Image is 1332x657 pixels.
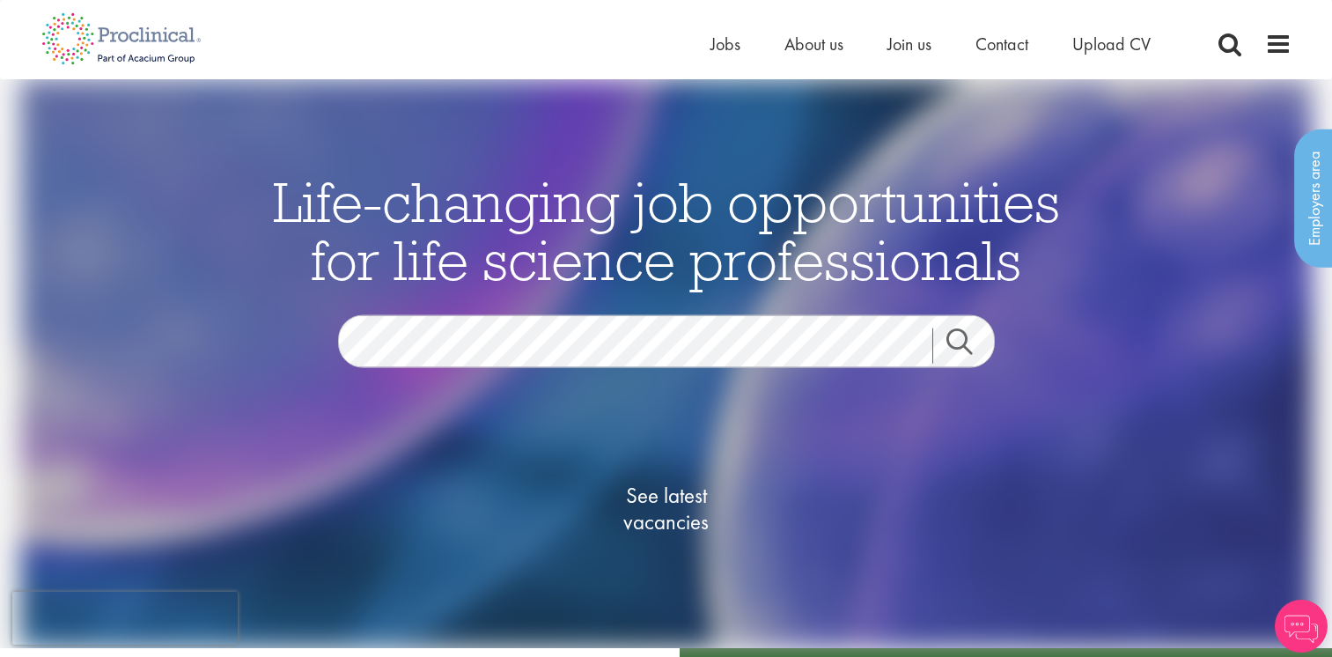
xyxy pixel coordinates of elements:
img: Chatbot [1275,600,1328,653]
a: Contact [975,33,1028,55]
span: Life-changing job opportunities for life science professionals [273,166,1060,295]
a: Job search submit button [932,328,1008,364]
a: See latestvacancies [578,412,754,606]
a: Join us [887,33,931,55]
img: candidate home [20,79,1313,648]
a: Upload CV [1072,33,1151,55]
a: Jobs [710,33,740,55]
iframe: reCAPTCHA [12,592,238,645]
a: About us [784,33,843,55]
span: See latest vacancies [578,483,754,535]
